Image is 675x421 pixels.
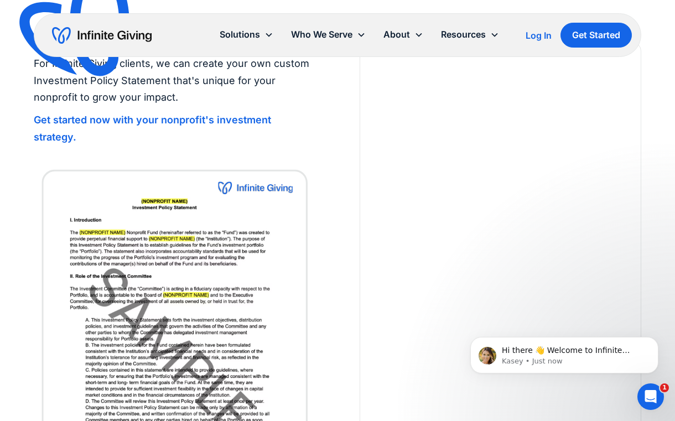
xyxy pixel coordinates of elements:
p: For Infinite Giving clients, we can create your own custom Investment Policy Statement that's uni... [34,55,315,106]
div: About [383,27,410,42]
span: 1 [660,383,669,392]
div: Log In [526,31,552,40]
a: Get started now with your nonprofit's investment strategy. [34,115,271,143]
iframe: Intercom notifications message [454,314,675,391]
div: Solutions [211,23,282,46]
a: Get Started [560,23,632,48]
div: Solutions [220,27,260,42]
a: home [52,27,152,44]
div: Who We Serve [291,27,352,42]
a: Log In [526,29,552,42]
div: Resources [441,27,486,42]
div: About [375,23,432,46]
div: Resources [432,23,508,46]
iframe: Intercom live chat [637,383,664,410]
div: Who We Serve [282,23,375,46]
